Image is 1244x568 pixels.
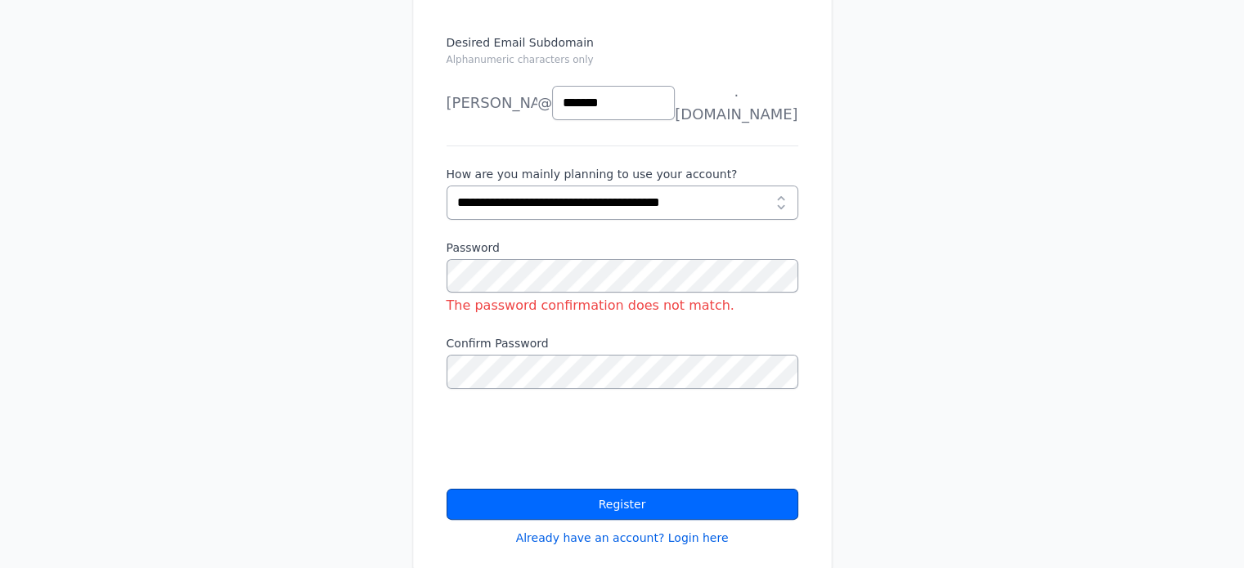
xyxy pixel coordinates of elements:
button: Register [447,489,798,520]
small: Alphanumeric characters only [447,54,594,65]
div: The password confirmation does not match. [447,296,798,315]
label: Password [447,239,798,256]
a: Already have an account? Login here [516,530,729,546]
label: Confirm Password [447,335,798,351]
label: How are you mainly planning to use your account? [447,166,798,182]
span: .[DOMAIN_NAME] [675,80,797,126]
li: [PERSON_NAME] [447,87,537,119]
label: Desired Email Subdomain [447,34,798,77]
iframe: reCAPTCHA [447,409,695,472]
span: @ [537,92,552,114]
